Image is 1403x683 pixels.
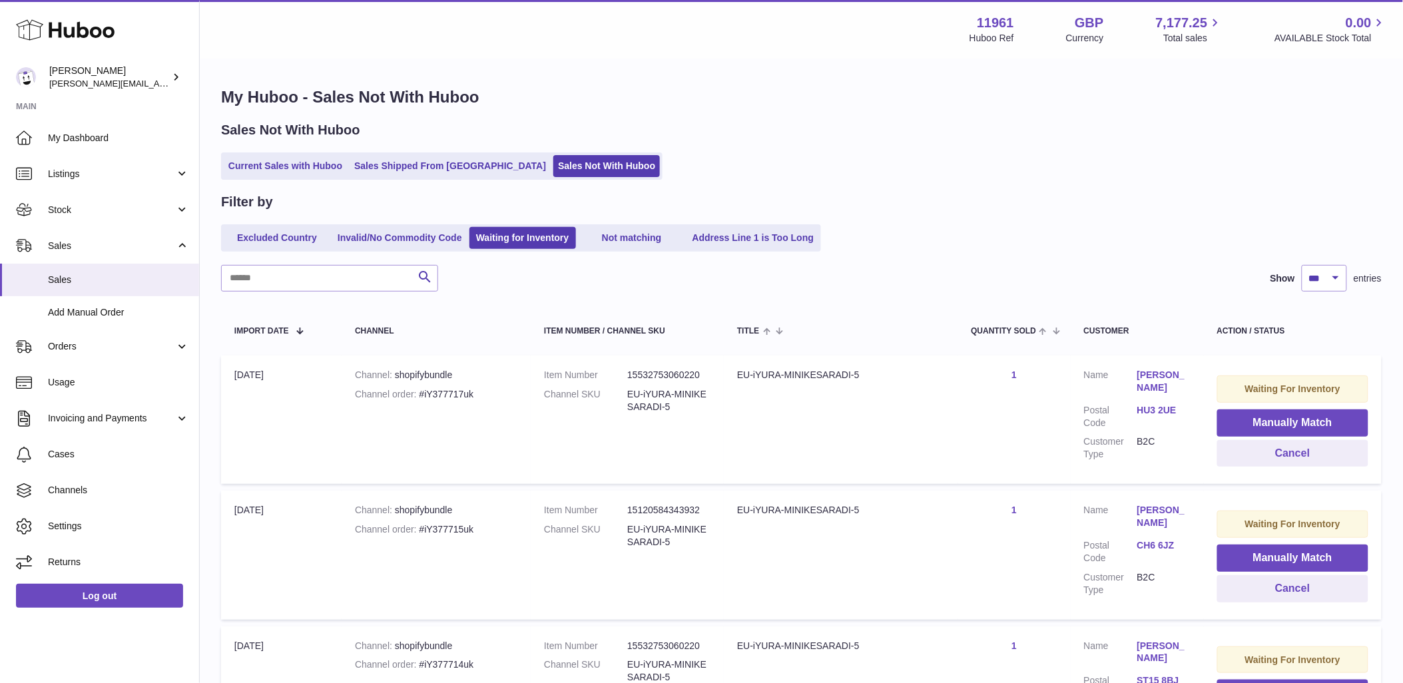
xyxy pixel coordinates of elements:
span: Stock [48,204,175,216]
div: Customer [1084,327,1191,336]
a: Invalid/No Commodity Code [333,227,467,249]
div: Channel [355,327,517,336]
strong: Channel order [355,389,420,399]
dt: Postal Code [1084,404,1137,429]
span: entries [1354,272,1382,285]
span: Invoicing and Payments [48,412,175,425]
a: HU3 2UE [1137,404,1191,417]
dt: Customer Type [1084,571,1137,596]
strong: Channel order [355,659,420,670]
span: Listings [48,168,175,180]
img: raghav@transformative.in [16,67,36,87]
a: [PERSON_NAME] [1137,640,1191,665]
strong: Channel [355,369,395,380]
span: Settings [48,520,189,533]
a: [PERSON_NAME] [1137,504,1191,529]
dd: 15120584343932 [627,504,710,517]
h2: Filter by [221,193,273,211]
dt: Item Number [544,369,627,381]
dd: 15532753060220 [627,369,710,381]
button: Cancel [1217,440,1368,467]
div: #iY377717uk [355,388,517,401]
a: Waiting for Inventory [469,227,576,249]
dd: 15532753060220 [627,640,710,652]
div: #iY377715uk [355,523,517,536]
a: 0.00 AVAILABLE Stock Total [1274,14,1387,45]
a: CH6 6JZ [1137,539,1191,552]
dt: Channel SKU [544,388,627,413]
span: 7,177.25 [1156,14,1208,32]
dt: Name [1084,504,1137,533]
span: Total sales [1163,32,1223,45]
div: EU-iYURA-MINIKESARADI-5 [737,504,944,517]
span: My Dashboard [48,132,189,144]
span: Quantity Sold [972,327,1037,336]
dd: B2C [1137,571,1191,596]
dt: Name [1084,369,1137,397]
a: Current Sales with Huboo [224,155,347,177]
a: 1 [1011,369,1017,380]
span: AVAILABLE Stock Total [1274,32,1387,45]
dt: Name [1084,640,1137,668]
a: Not matching [579,227,685,249]
div: #iY377714uk [355,658,517,671]
a: 7,177.25 Total sales [1156,14,1223,45]
span: Title [737,327,759,336]
span: Usage [48,376,189,389]
a: Log out [16,584,183,608]
h2: Sales Not With Huboo [221,121,360,139]
span: Orders [48,340,175,353]
label: Show [1270,272,1295,285]
span: Sales [48,240,175,252]
div: Action / Status [1217,327,1368,336]
div: Currency [1066,32,1104,45]
strong: Waiting For Inventory [1245,383,1340,394]
div: shopifybundle [355,640,517,652]
a: [PERSON_NAME] [1137,369,1191,394]
dt: Postal Code [1084,539,1137,565]
div: shopifybundle [355,369,517,381]
a: 1 [1011,640,1017,651]
span: [PERSON_NAME][EMAIL_ADDRESS][DOMAIN_NAME] [49,78,267,89]
a: Excluded Country [224,227,330,249]
dt: Item Number [544,640,627,652]
dd: EU-iYURA-MINIKESARADI-5 [627,388,710,413]
dt: Customer Type [1084,435,1137,461]
h1: My Huboo - Sales Not With Huboo [221,87,1382,108]
button: Cancel [1217,575,1368,602]
dt: Channel SKU [544,523,627,549]
span: Channels [48,484,189,497]
dd: EU-iYURA-MINIKESARADI-5 [627,523,710,549]
a: Sales Not With Huboo [553,155,660,177]
strong: Channel order [355,524,420,535]
div: Item Number / Channel SKU [544,327,710,336]
div: [PERSON_NAME] [49,65,169,90]
td: [DATE] [221,355,342,484]
div: EU-iYURA-MINIKESARADI-5 [737,369,944,381]
div: Huboo Ref [970,32,1014,45]
a: 1 [1011,505,1017,515]
div: shopifybundle [355,504,517,517]
button: Manually Match [1217,545,1368,572]
strong: Channel [355,640,395,651]
div: EU-iYURA-MINIKESARADI-5 [737,640,944,652]
strong: Waiting For Inventory [1245,654,1340,665]
a: Sales Shipped From [GEOGRAPHIC_DATA] [350,155,551,177]
strong: Waiting For Inventory [1245,519,1340,529]
span: Returns [48,556,189,569]
dt: Item Number [544,504,627,517]
td: [DATE] [221,491,342,619]
span: Add Manual Order [48,306,189,319]
a: Address Line 1 is Too Long [688,227,819,249]
span: Import date [234,327,289,336]
span: Cases [48,448,189,461]
strong: GBP [1075,14,1103,32]
dd: B2C [1137,435,1191,461]
strong: 11961 [977,14,1014,32]
button: Manually Match [1217,409,1368,437]
strong: Channel [355,505,395,515]
span: 0.00 [1346,14,1372,32]
span: Sales [48,274,189,286]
